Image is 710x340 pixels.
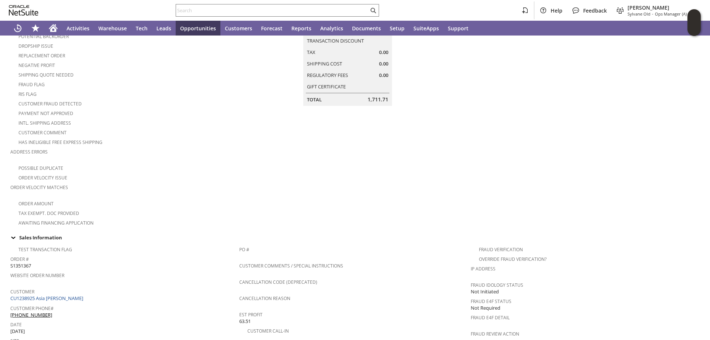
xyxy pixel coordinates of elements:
[443,21,473,36] a: Support
[10,256,29,262] a: Order #
[49,24,58,33] svg: Home
[379,49,388,56] span: 0.00
[7,233,700,242] div: Sales Information
[156,25,171,32] span: Leads
[479,246,523,253] a: Fraud Verification
[9,5,38,16] svg: logo
[18,101,82,107] a: Customer Fraud Detected
[471,298,511,304] a: Fraud E4F Status
[551,7,562,14] span: Help
[176,6,369,15] input: Search
[291,25,311,32] span: Reports
[10,262,31,269] span: S1351367
[320,25,343,32] span: Analytics
[131,21,152,36] a: Tech
[220,21,257,36] a: Customers
[225,25,252,32] span: Customers
[655,11,697,17] span: Ops Manager (A) (F2L)
[18,33,69,40] a: Potential Backorder
[583,7,607,14] span: Feedback
[13,24,22,33] svg: Recent Records
[18,201,54,207] a: Order Amount
[390,25,405,32] span: Setup
[94,21,131,36] a: Warehouse
[628,11,650,17] span: Sylvane Old
[67,25,89,32] span: Activities
[10,328,25,335] span: [DATE]
[239,312,263,318] a: Est Profit
[307,72,348,78] a: Regulatory Fees
[180,25,216,32] span: Opportunities
[10,322,22,328] a: Date
[261,25,283,32] span: Forecast
[687,23,701,36] span: Oracle Guided Learning Widget. To move around, please hold and drag
[369,6,378,15] svg: Search
[10,295,85,302] a: CU1238925 Asia [PERSON_NAME]
[136,25,148,32] span: Tech
[348,21,385,36] a: Documents
[239,279,317,285] a: Cancellation Code (deprecated)
[27,21,44,36] div: Shortcuts
[307,60,342,67] a: Shipping Cost
[62,21,94,36] a: Activities
[18,43,53,49] a: Dropship Issue
[152,21,176,36] a: Leads
[471,266,496,272] a: IP Address
[471,304,500,312] span: Not Required
[18,110,73,117] a: Payment not approved
[409,21,443,36] a: SuiteApps
[307,96,322,103] a: Total
[18,129,67,136] a: Customer Comment
[368,96,388,103] span: 1,711.71
[316,21,348,36] a: Analytics
[287,21,316,36] a: Reports
[307,83,346,90] a: Gift Certificate
[413,25,439,32] span: SuiteApps
[18,246,72,253] a: Test Transaction Flag
[7,233,703,242] td: Sales Information
[307,49,315,55] a: Tax
[628,4,697,11] span: [PERSON_NAME]
[18,62,55,68] a: Negative Profit
[379,60,388,67] span: 0.00
[379,72,388,79] span: 0.00
[10,289,34,295] a: Customer
[257,21,287,36] a: Forecast
[479,256,547,262] a: Override Fraud Verification?
[98,25,127,32] span: Warehouse
[18,220,94,226] a: Awaiting Financing Application
[687,9,701,36] iframe: Click here to launch Oracle Guided Learning Help Panel
[652,11,653,17] span: -
[307,37,364,44] a: Transaction Discount
[471,282,523,288] a: Fraud Idology Status
[10,149,48,155] a: Address Errors
[18,81,45,88] a: Fraud Flag
[471,331,519,337] a: Fraud Review Action
[9,21,27,36] a: Recent Records
[239,246,249,253] a: PO #
[471,288,499,295] span: Not Initiated
[18,120,71,126] a: Intl. Shipping Address
[18,175,67,181] a: Order Velocity Issue
[18,72,74,78] a: Shipping Quote Needed
[10,272,64,279] a: Website Order Number
[10,305,54,312] a: Customer Phone#
[448,25,469,32] span: Support
[471,314,510,321] a: Fraud E4F Detail
[18,91,37,97] a: RIS flag
[239,318,251,325] span: 63.51
[247,328,289,334] a: Customer Call-in
[10,312,52,318] a: [PHONE_NUMBER]
[44,21,62,36] a: Home
[239,295,290,302] a: Cancellation Reason
[352,25,381,32] span: Documents
[18,210,79,216] a: Tax Exempt. Doc Provided
[10,184,68,191] a: Order Velocity Matches
[31,24,40,33] svg: Shortcuts
[239,263,343,269] a: Customer Comments / Special Instructions
[385,21,409,36] a: Setup
[18,53,65,59] a: Replacement Order
[18,165,63,171] a: Possible Duplicate
[18,139,102,145] a: Has Ineligible Free Express Shipping
[176,21,220,36] a: Opportunities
